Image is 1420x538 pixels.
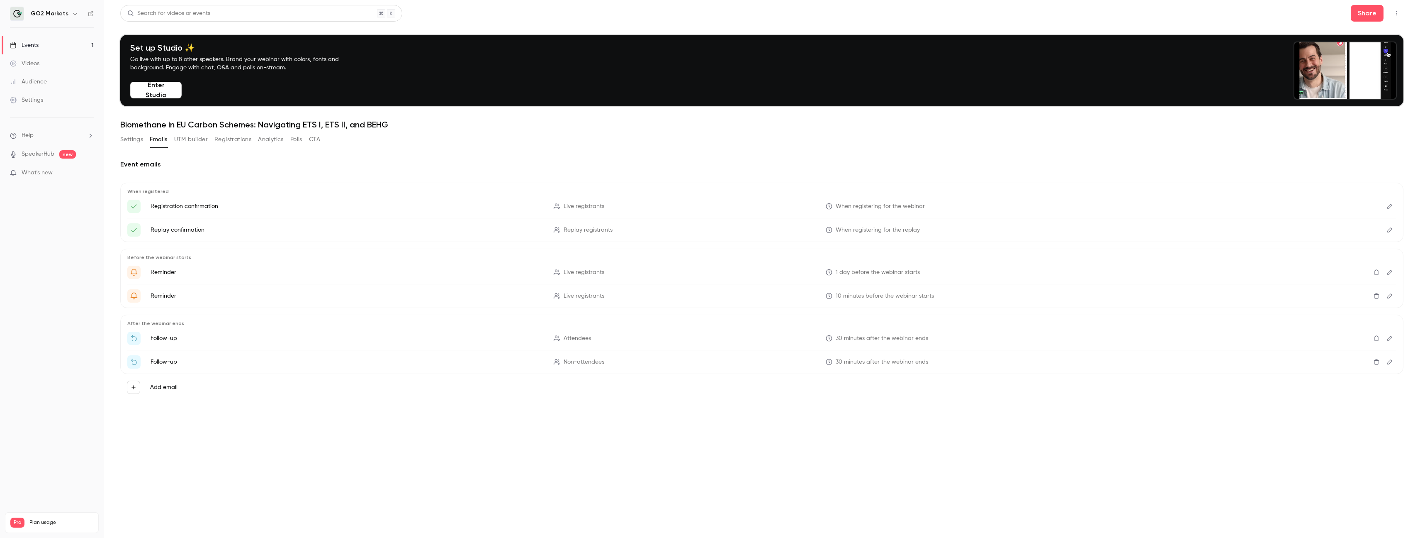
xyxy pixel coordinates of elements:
[1370,355,1383,369] button: Delete
[130,55,358,72] p: Go live with up to 8 other speakers. Brand your webinar with colors, fonts and background. Engage...
[130,43,358,53] h4: Set up Studio ✨
[1370,289,1383,303] button: Delete
[1351,5,1384,22] button: Share
[127,266,1396,279] li: Get Ready for '{{ event_name }}' tomorrow!
[10,59,39,68] div: Videos
[1383,332,1396,345] button: Edit
[127,254,1396,261] p: Before the webinar starts
[127,289,1396,303] li: {{ event_name }} is about to go live
[10,518,24,528] span: Pro
[564,268,604,277] span: Live registrants
[564,202,604,211] span: Live registrants
[150,133,167,146] button: Emails
[29,519,93,526] span: Plan usage
[127,188,1396,195] p: When registered
[258,133,284,146] button: Analytics
[1383,223,1396,237] button: Edit
[836,226,920,235] span: When registering for the replay
[150,383,177,391] label: Add email
[836,268,920,277] span: 1 day before the webinar starts
[120,120,1403,130] h1: Biomethane in EU Carbon Schemes: Navigating ETS I, ETS II, and BEHG
[836,202,925,211] span: When registering for the webinar
[290,133,302,146] button: Polls
[127,200,1396,213] li: Here's your access link to {{ event_name }}!
[1370,332,1383,345] button: Delete
[151,226,544,234] p: Replay confirmation
[1370,266,1383,279] button: Delete
[1383,289,1396,303] button: Edit
[59,150,76,159] span: new
[31,10,68,18] h6: GO2 Markets
[564,358,604,367] span: Non-attendees
[1383,200,1396,213] button: Edit
[127,332,1396,345] li: Thanks for attending {{ event_name }}
[22,150,54,159] a: SpeakerHub
[151,268,544,276] p: Reminder
[22,169,53,177] span: What's new
[564,334,591,343] span: Attendees
[836,334,928,343] span: 30 minutes after the webinar ends
[120,133,143,146] button: Settings
[836,292,934,301] span: 10 minutes before the webinar starts
[836,358,928,367] span: 30 minutes after the webinar ends
[10,7,24,20] img: GO2 Markets
[564,292,604,301] span: Live registrants
[120,159,1403,169] h2: Event emails
[151,334,544,342] p: Follow-up
[10,131,94,140] li: help-dropdown-opener
[10,41,39,49] div: Events
[22,131,34,140] span: Help
[127,320,1396,327] p: After the webinar ends
[130,82,182,98] button: Enter Studio
[174,133,208,146] button: UTM builder
[127,223,1396,237] li: Here's your access link to {{ event_name }}!
[127,9,210,18] div: Search for videos or events
[1383,355,1396,369] button: Edit
[10,78,47,86] div: Audience
[151,202,544,210] p: Registration confirmation
[10,96,43,104] div: Settings
[1383,266,1396,279] button: Edit
[151,358,544,366] p: Follow-up
[127,355,1396,369] li: Watch the replay of {{ event_name }}
[309,133,320,146] button: CTA
[214,133,251,146] button: Registrations
[151,292,544,300] p: Reminder
[564,226,613,235] span: Replay registrants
